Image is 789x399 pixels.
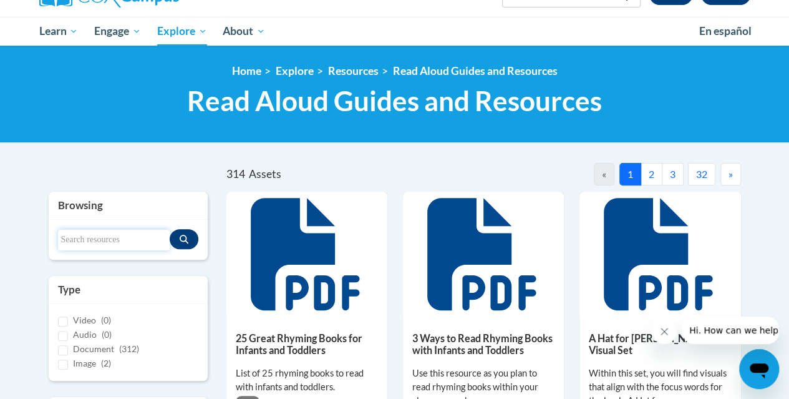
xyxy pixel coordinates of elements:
button: 32 [688,163,715,185]
a: Read Aloud Guides and Resources [393,64,558,77]
nav: Pagination Navigation [483,163,741,185]
span: Image [73,358,96,368]
a: Learn [31,17,87,46]
iframe: Button to launch messaging window [739,349,779,389]
input: Search resources [58,229,170,250]
a: About [215,17,273,46]
button: 3 [662,163,684,185]
span: Assets [249,167,281,180]
span: Document [73,343,114,354]
span: (0) [102,329,112,340]
h3: Type [58,282,198,297]
button: 1 [619,163,641,185]
h5: 3 Ways to Read Rhyming Books with Infants and Toddlers [412,332,554,357]
span: Engage [94,24,141,39]
a: En español [691,18,760,44]
h5: 25 Great Rhyming Books for Infants and Toddlers [236,332,378,357]
span: (312) [119,343,139,354]
span: (2) [101,358,111,368]
span: Video [73,315,96,325]
span: 314 [226,167,245,180]
span: » [728,168,733,180]
a: Resources [328,64,379,77]
span: Hi. How can we help? [7,9,101,19]
a: Home [232,64,261,77]
iframe: Message from company [682,317,779,344]
a: Explore [276,64,314,77]
button: Search resources [170,229,198,249]
button: 2 [641,163,662,185]
iframe: Close message [652,319,677,344]
button: Next [720,163,741,185]
h3: Browsing [58,198,198,213]
a: Explore [149,17,215,46]
div: List of 25 rhyming books to read with infants and toddlers. [236,367,378,394]
span: En español [699,24,752,37]
span: Explore [157,24,207,39]
a: Engage [86,17,149,46]
span: (0) [101,315,111,325]
span: About [223,24,265,39]
span: Read Aloud Guides and Resources [187,84,602,117]
div: Main menu [30,17,760,46]
span: Learn [39,24,78,39]
span: Audio [73,329,97,340]
h5: A Hat for [PERSON_NAME] DLL Visual Set [589,332,731,357]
